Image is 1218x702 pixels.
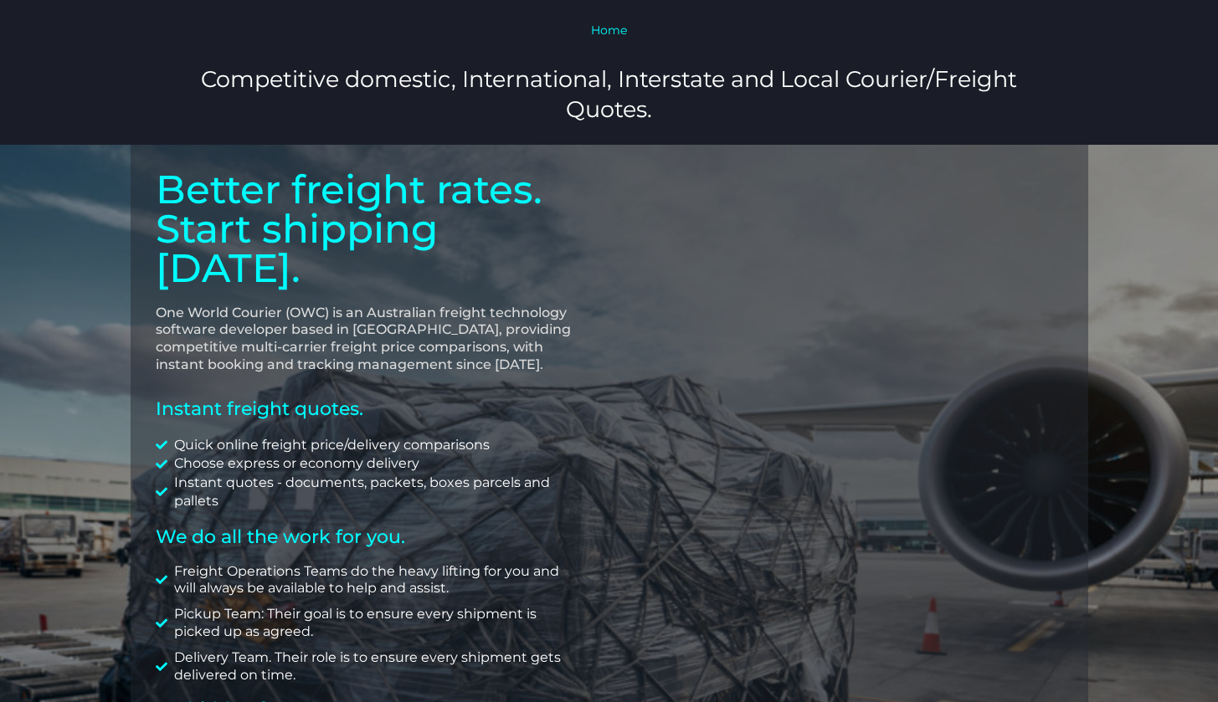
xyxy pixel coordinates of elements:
[182,64,1036,123] h3: Competitive domestic, International, Interstate and Local Courier/Freight Quotes.
[170,563,584,598] span: Freight Operations Teams do the heavy lifting for you and will always be available to help and as...
[591,23,627,38] a: Home
[170,436,490,454] span: Quick online freight price/delivery comparisons
[170,649,584,684] span: Delivery Team. Their role is to ensure every shipment gets delivered on time.
[170,606,584,641] span: Pickup Team: Their goal is to ensure every shipment is picked up as agreed.
[170,454,419,473] span: Choose express or economy delivery
[156,170,584,288] p: Better freight rates. Start shipping [DATE].
[156,305,584,374] p: One World Courier (OWC) is an Australian freight technology software developer based in [GEOGRAPH...
[170,474,584,511] span: Instant quotes - documents, packets, boxes parcels and pallets
[156,399,584,419] h2: Instant freight quotes.
[156,528,584,546] h2: We do all the work for you.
